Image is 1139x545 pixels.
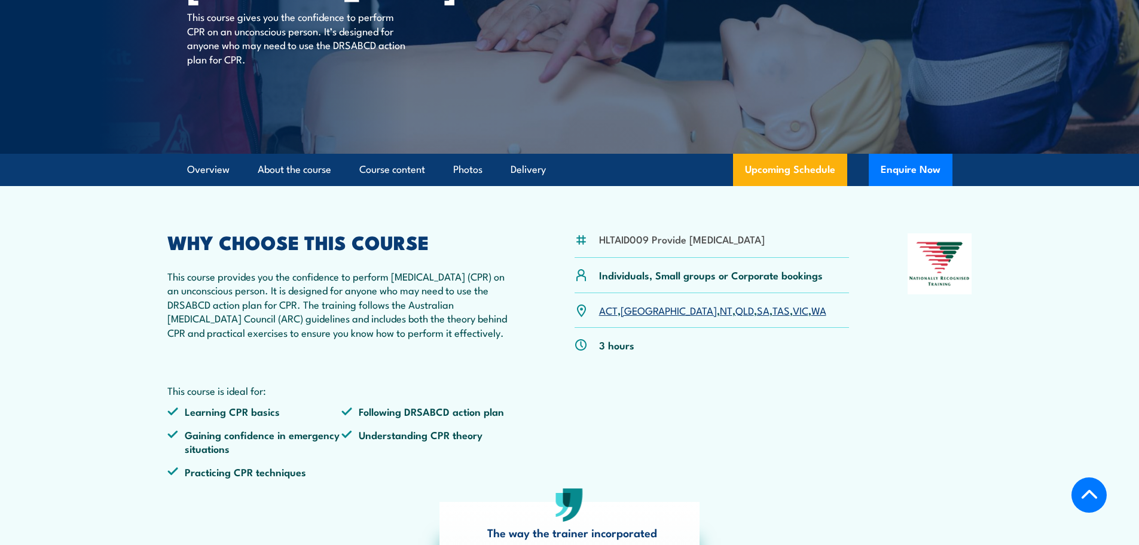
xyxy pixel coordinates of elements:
a: Upcoming Schedule [733,154,847,186]
a: Overview [187,154,230,185]
li: Understanding CPR theory [341,428,516,456]
a: WA [811,303,826,317]
a: About the course [258,154,331,185]
li: Learning CPR basics [167,404,342,418]
img: Nationally Recognised Training logo. [908,233,972,294]
a: Delivery [511,154,546,185]
p: This course is ideal for: [167,383,517,397]
a: SA [757,303,769,317]
p: , , , , , , , [599,303,826,317]
h2: WHY CHOOSE THIS COURSE [167,233,517,250]
p: 3 hours [599,338,634,352]
li: Gaining confidence in emergency situations [167,428,342,456]
li: HLTAID009 Provide [MEDICAL_DATA] [599,232,765,246]
a: TAS [772,303,790,317]
a: VIC [793,303,808,317]
a: ACT [599,303,618,317]
p: Individuals, Small groups or Corporate bookings [599,268,823,282]
a: Course content [359,154,425,185]
a: NT [720,303,732,317]
a: Photos [453,154,483,185]
a: QLD [735,303,754,317]
p: This course gives you the confidence to perform CPR on an unconscious person. It’s designed for a... [187,10,405,66]
li: Following DRSABCD action plan [341,404,516,418]
a: [GEOGRAPHIC_DATA] [621,303,717,317]
p: This course provides you the confidence to perform [MEDICAL_DATA] (CPR) on an unconscious person.... [167,269,517,339]
button: Enquire Now [869,154,952,186]
li: Practicing CPR techniques [167,465,342,479]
